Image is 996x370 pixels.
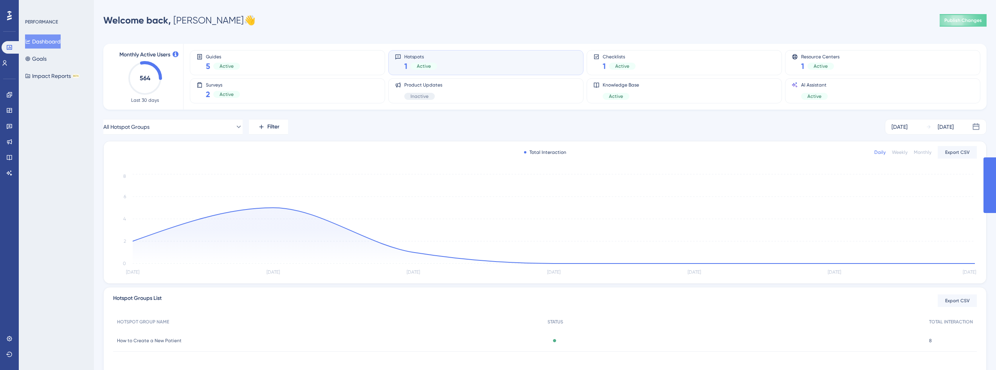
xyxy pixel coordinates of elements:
[801,82,828,88] span: AI Assistant
[124,194,126,199] tspan: 6
[548,319,563,325] span: STATUS
[892,122,908,132] div: [DATE]
[25,69,79,83] button: Impact ReportsBETA
[25,52,47,66] button: Goals
[615,63,629,69] span: Active
[603,54,636,59] span: Checklists
[814,63,828,69] span: Active
[25,34,61,49] button: Dashboard
[807,93,821,99] span: Active
[963,269,976,275] tspan: [DATE]
[113,294,162,308] span: Hotspot Groups List
[963,339,987,363] iframe: UserGuiding AI Assistant Launcher
[945,149,970,155] span: Export CSV
[103,14,171,26] span: Welcome back,
[874,149,886,155] div: Daily
[123,173,126,179] tspan: 8
[126,269,139,275] tspan: [DATE]
[123,261,126,266] tspan: 0
[688,269,701,275] tspan: [DATE]
[267,122,279,132] span: Filter
[119,50,170,60] span: Monthly Active Users
[407,269,420,275] tspan: [DATE]
[929,338,932,344] span: 8
[404,61,407,72] span: 1
[404,54,437,59] span: Hotspots
[206,89,210,100] span: 2
[103,14,256,27] div: [PERSON_NAME] 👋
[220,63,234,69] span: Active
[603,82,639,88] span: Knowledge Base
[892,149,908,155] div: Weekly
[267,269,280,275] tspan: [DATE]
[131,97,159,103] span: Last 30 days
[249,119,288,135] button: Filter
[123,216,126,222] tspan: 4
[206,61,210,72] span: 5
[206,54,240,59] span: Guides
[938,294,977,307] button: Export CSV
[945,298,970,304] span: Export CSV
[117,338,182,344] span: How to Create a New Patient
[124,238,126,244] tspan: 2
[103,119,243,135] button: All Hotspot Groups
[929,319,973,325] span: TOTAL INTERACTION
[220,91,234,97] span: Active
[940,14,987,27] button: Publish Changes
[206,82,240,87] span: Surveys
[938,122,954,132] div: [DATE]
[117,319,169,325] span: HOTSPOT GROUP NAME
[801,61,804,72] span: 1
[25,19,58,25] div: PERFORMANCE
[944,17,982,23] span: Publish Changes
[914,149,931,155] div: Monthly
[828,269,841,275] tspan: [DATE]
[417,63,431,69] span: Active
[609,93,623,99] span: Active
[72,74,79,78] div: BETA
[524,149,566,155] div: Total Interaction
[404,82,442,88] span: Product Updates
[140,74,151,82] text: 564
[801,54,839,59] span: Resource Centers
[103,122,149,132] span: All Hotspot Groups
[603,61,606,72] span: 1
[938,146,977,159] button: Export CSV
[411,93,429,99] span: Inactive
[547,269,560,275] tspan: [DATE]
